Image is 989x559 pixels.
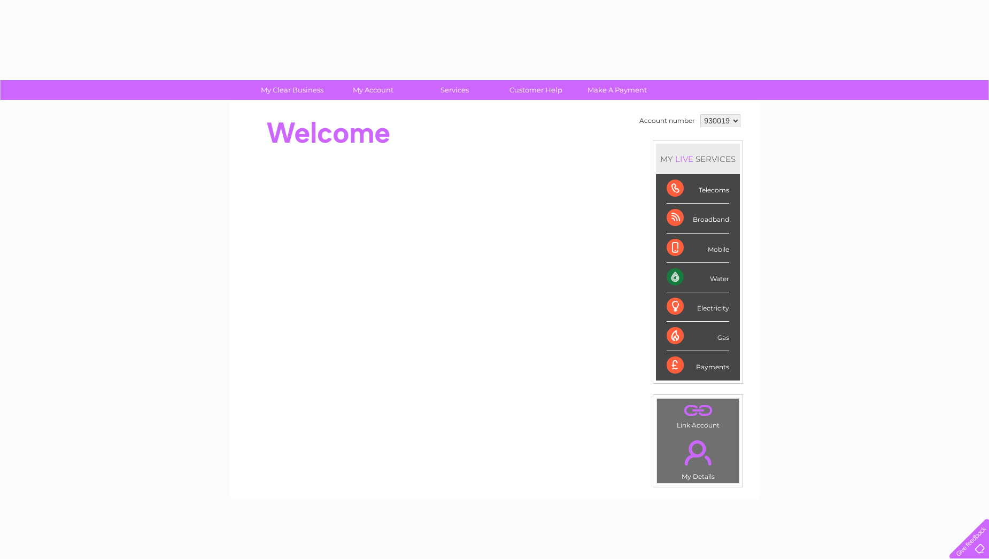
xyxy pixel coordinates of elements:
div: Telecoms [667,174,729,204]
div: MY SERVICES [656,144,740,174]
a: My Account [329,80,418,100]
div: Broadband [667,204,729,233]
div: Payments [667,351,729,380]
a: Make A Payment [573,80,661,100]
div: LIVE [673,154,696,164]
div: Mobile [667,234,729,263]
div: Water [667,263,729,292]
a: My Clear Business [248,80,336,100]
div: Electricity [667,292,729,322]
a: . [660,434,736,471]
div: Gas [667,322,729,351]
a: Services [411,80,499,100]
td: Account number [637,112,698,130]
a: Customer Help [492,80,580,100]
td: My Details [656,431,739,484]
td: Link Account [656,398,739,432]
a: . [660,401,736,420]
